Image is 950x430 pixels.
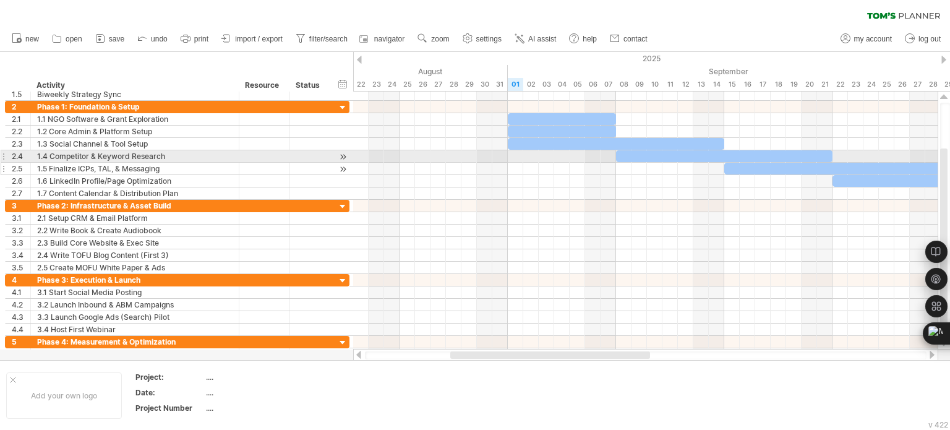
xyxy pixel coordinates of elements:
[218,31,286,47] a: import / export
[12,324,30,335] div: 4.4
[771,78,786,91] div: Thursday, 18 September 2025
[554,78,570,91] div: Thursday, 4 September 2025
[854,35,892,43] span: my account
[353,78,369,91] div: Friday, 22 August 2025
[37,311,233,323] div: 3.3 Launch Google Ads (Search) Pilot
[384,78,400,91] div: Sunday, 24 August 2025
[678,78,693,91] div: Friday, 12 September 2025
[374,35,404,43] span: navigator
[37,249,233,261] div: 2.4 Write TOFU Blog Content (First 3)
[631,78,647,91] div: Tuesday, 9 September 2025
[194,35,208,43] span: print
[12,150,30,162] div: 2.4
[12,126,30,137] div: 2.2
[607,31,651,47] a: contact
[647,78,662,91] div: Wednesday, 10 September 2025
[293,31,351,47] a: filter/search
[12,286,30,298] div: 4.1
[709,78,724,91] div: Sunday, 14 September 2025
[12,311,30,323] div: 4.3
[9,31,43,47] a: new
[206,387,310,398] div: ....
[37,126,233,137] div: 1.2 Core Admin & Platform Setup
[616,78,631,91] div: Monday, 8 September 2025
[848,78,863,91] div: Tuesday, 23 September 2025
[837,31,896,47] a: my account
[863,78,879,91] div: Wednesday, 24 September 2025
[12,262,30,273] div: 3.5
[12,175,30,187] div: 2.6
[37,175,233,187] div: 1.6 LinkedIn Profile/Page Optimization
[337,163,349,176] div: scroll to activity
[135,372,203,382] div: Project:
[12,138,30,150] div: 2.3
[12,187,30,199] div: 2.7
[25,35,39,43] span: new
[37,88,233,100] div: Biweekly Strategy Sync
[508,78,523,91] div: Monday, 1 September 2025
[235,35,283,43] span: import / export
[37,274,233,286] div: Phase 3: Execution & Launch
[879,78,894,91] div: Thursday, 25 September 2025
[662,78,678,91] div: Thursday, 11 September 2025
[12,249,30,261] div: 3.4
[357,31,408,47] a: navigator
[37,237,233,249] div: 2.3 Build Core Website & Exec Site
[492,78,508,91] div: Sunday, 31 August 2025
[528,35,556,43] span: AI assist
[12,336,30,348] div: 5
[476,35,502,43] span: settings
[928,420,948,429] div: v 422
[910,78,925,91] div: Saturday, 27 September 2025
[206,403,310,413] div: ....
[37,324,233,335] div: 3.4 Host First Webinar
[461,78,477,91] div: Friday, 29 August 2025
[37,348,233,360] div: 4.1 Weekly Performance Sync
[49,31,86,47] a: open
[786,78,802,91] div: Friday, 19 September 2025
[601,78,616,91] div: Sunday, 7 September 2025
[66,35,82,43] span: open
[12,237,30,249] div: 3.3
[431,35,449,43] span: zoom
[109,35,124,43] span: save
[92,31,128,47] a: save
[12,299,30,311] div: 4.2
[37,212,233,224] div: 2.1 Setup CRM & Email Platform
[446,78,461,91] div: Thursday, 28 August 2025
[12,101,30,113] div: 2
[135,387,203,398] div: Date:
[12,163,30,174] div: 2.5
[37,150,233,162] div: 1.4 Competitor & Keyword Research
[539,78,554,91] div: Wednesday, 3 September 2025
[414,31,453,47] a: zoom
[740,78,755,91] div: Tuesday, 16 September 2025
[36,79,232,92] div: Activity
[369,78,384,91] div: Saturday, 23 August 2025
[585,78,601,91] div: Saturday, 6 September 2025
[918,35,941,43] span: log out
[693,78,709,91] div: Saturday, 13 September 2025
[178,31,212,47] a: print
[894,78,910,91] div: Friday, 26 September 2025
[460,31,505,47] a: settings
[566,31,601,47] a: help
[37,336,233,348] div: Phase 4: Measurement & Optimization
[477,78,492,91] div: Saturday, 30 August 2025
[337,150,349,163] div: scroll to activity
[12,113,30,125] div: 2.1
[832,78,848,91] div: Monday, 22 September 2025
[755,78,771,91] div: Wednesday, 17 September 2025
[37,262,233,273] div: 2.5 Create MOFU White Paper & Ads
[523,78,539,91] div: Tuesday, 2 September 2025
[135,403,203,413] div: Project Number
[583,35,597,43] span: help
[309,35,348,43] span: filter/search
[37,113,233,125] div: 1.1 NGO Software & Grant Exploration
[37,101,233,113] div: Phase 1: Foundation & Setup
[37,286,233,298] div: 3.1 Start Social Media Posting
[430,78,446,91] div: Wednesday, 27 August 2025
[37,187,233,199] div: 1.7 Content Calendar & Distribution Plan
[12,348,30,360] div: 5.1
[245,79,283,92] div: Resource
